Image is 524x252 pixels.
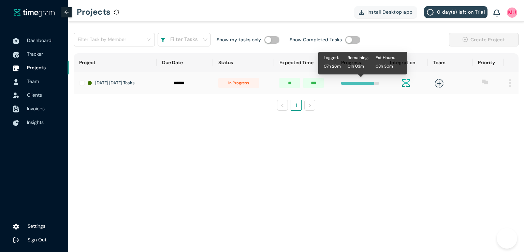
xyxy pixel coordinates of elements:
h1: Est Hours: [376,55,395,61]
img: UserIcon [13,79,19,85]
a: 1 [291,100,301,110]
span: Invoices [27,106,45,112]
img: TimeTrackerIcon [13,52,19,58]
h1: Logged: [324,55,341,61]
img: BellIcon [493,10,500,17]
span: Projects [27,65,46,71]
img: DashboardIcon [13,38,19,44]
img: ProjectIcon [13,65,19,71]
li: Previous Page [277,100,288,111]
h1: Show Completed Tasks [290,36,342,43]
span: arrow-left [64,10,69,15]
img: filterIcon [160,38,165,43]
button: plus-circleCreate Project [449,33,519,46]
h1: [DATE] [DATE] Tasks [95,80,135,86]
div: [DATE] [DATE] Tasks [88,80,151,86]
span: Dashboard [27,37,52,43]
th: Priority [472,53,504,72]
h1: 01h 03m [348,63,369,70]
h1: Show my tasks only [217,36,261,43]
span: sync [114,10,119,15]
span: plus [435,79,443,87]
span: Insights [27,119,44,125]
img: logOut.ca60ddd252d7bab9102ea2608abe0238.svg [13,237,19,243]
img: DownloadApp [359,10,364,15]
h1: Remaining: [348,55,369,61]
th: Team [428,53,473,72]
img: InsightsIcon [13,120,19,126]
span: Sign Out [28,237,46,243]
li: Next Page [304,100,315,111]
button: left [277,100,288,111]
button: 0 day(s) left on Trial [424,6,487,18]
button: Install Desktop app [354,6,418,18]
span: Clients [27,92,42,98]
h1: Projects [77,2,111,22]
span: 0 day(s) left on Trial [437,8,485,16]
a: timegram [14,8,55,17]
button: right [304,100,315,111]
span: Team [27,78,39,84]
button: Expand row [79,81,85,86]
h1: Filter Tasks [170,36,198,44]
span: right [308,103,312,108]
img: MenuIcon.83052f96084528689178504445afa2f4.svg [509,79,511,87]
img: InvoiceIcon [13,93,19,98]
th: Project [74,53,157,72]
img: InvoiceIcon [13,106,19,113]
img: integration [402,79,410,87]
span: Tracker [27,51,43,57]
iframe: Toggle Customer Support [497,228,517,249]
span: down [203,37,208,42]
h1: 08h 30m [376,63,395,70]
span: Install Desktop app [367,8,413,16]
img: UserIcon [507,8,517,18]
span: flag [481,79,488,86]
img: timegram [14,9,55,17]
img: settings.78e04af822cf15d41b38c81147b09f22.svg [13,223,19,230]
span: Settings [28,223,45,229]
span: left [280,103,285,108]
h1: 07h 26m [324,63,341,70]
li: 1 [291,100,302,111]
th: Status [213,53,274,72]
span: in progress [218,78,259,88]
th: Expected Time [274,53,335,72]
th: Due Date [157,53,213,72]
